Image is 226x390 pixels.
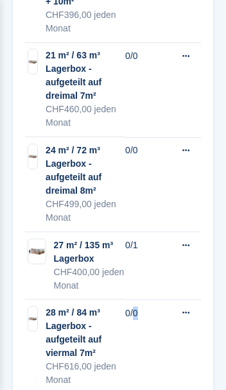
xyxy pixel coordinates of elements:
td: 0/1 [125,232,174,300]
td: 0/0 [125,43,174,138]
div: CHF499,00 jeden Monat [46,198,125,225]
div: 21 m² / 63 m³ Lagerbox - aufgeteilt auf dreimal 7m² [46,49,125,103]
td: 0/0 [125,137,174,232]
img: 300-sqft-unit%20(1).jpg [28,316,37,323]
div: 24 m² / 72 m³ Lagerbox - aufgeteilt auf dreimal 8m² [46,144,125,198]
div: 27 m² / 135 m³ Lagerbox [54,239,126,266]
img: 300-sqft-unit%20(1).jpg [28,58,37,65]
div: 28 m² / 84 m³ Lagerbox - aufgeteilt auf viermal 7m² [46,306,125,360]
img: 300-sqft-unit%20(1).jpg [28,153,37,160]
img: 28,00%20qm-unit.jpg [28,245,46,258]
div: CHF460,00 jeden Monat [46,103,125,130]
div: CHF400,00 jeden Monat [54,266,126,292]
div: CHF396,00 jeden Monat [46,8,125,35]
div: CHF616,00 jeden Monat [46,360,125,387]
